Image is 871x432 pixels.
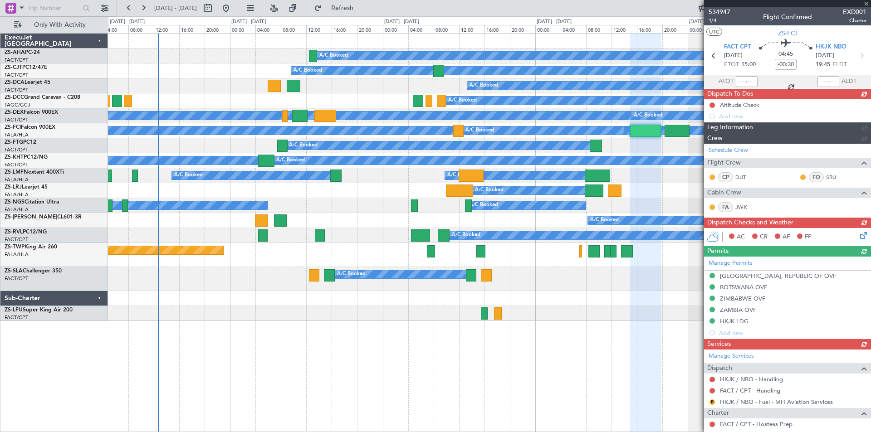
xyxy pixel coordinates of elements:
div: 20:00 [662,25,688,33]
a: ZS-RVLPC12/NG [5,229,47,235]
button: Refresh [310,1,364,15]
div: [DATE] - [DATE] [689,18,724,26]
div: A/C Booked [276,154,305,167]
span: ZS-DCA [5,80,24,85]
div: 00:00 [688,25,713,33]
span: 1/4 [709,17,730,24]
a: ZS-DEXFalcon 900EX [5,110,58,115]
div: 04:00 [255,25,281,33]
span: ZS-FTG [5,140,23,145]
div: 00:00 [230,25,255,33]
a: ZS-AHAPC-24 [5,50,40,55]
div: 20:00 [205,25,230,33]
span: ZS-[PERSON_NAME] [5,214,57,220]
div: A/C Booked [452,228,480,242]
div: 20:00 [357,25,382,33]
a: ZS-LMFNextant 400XTi [5,170,64,175]
span: ATOT [719,77,734,86]
a: FACT/CPT [5,57,28,63]
span: ZS-LMF [5,170,24,175]
div: A/C Booked [319,49,348,63]
a: ZS-DCALearjet 45 [5,80,50,85]
span: ELDT [832,60,847,69]
span: 19:45 [816,60,830,69]
a: ZS-FCIFalcon 900EX [5,125,55,130]
span: [DATE] [724,51,743,60]
div: 16:00 [637,25,662,33]
span: EXD001 [843,7,866,17]
a: FACT/CPT [5,146,28,153]
span: ZS-DCC [5,95,24,100]
span: ZS-TWP [5,244,24,250]
div: 16:00 [179,25,205,33]
span: 04:45 [778,50,793,59]
div: A/C Booked [448,94,477,107]
span: ETOT [724,60,739,69]
input: Trip Number [28,1,80,15]
div: 00:00 [535,25,561,33]
div: A/C Booked [337,267,366,281]
a: ZS-[PERSON_NAME]CL601-3R [5,214,82,220]
a: FACT/CPT [5,236,28,243]
div: [DATE] - [DATE] [231,18,266,26]
span: ALDT [842,77,856,86]
div: Flight Confirmed [763,12,812,22]
a: ZS-LRJLearjet 45 [5,184,48,190]
div: 08:00 [434,25,459,33]
div: 12:00 [612,25,637,33]
span: ZS-FCI [5,125,21,130]
span: FACT CPT [724,43,751,52]
div: A/C Booked [470,79,498,92]
a: ZS-CJTPC12/47E [5,65,47,70]
span: ZS-LFU [5,307,23,313]
a: ZS-SLAChallenger 350 [5,268,62,274]
a: FAGC/GCJ [5,102,30,108]
div: 08:00 [586,25,612,33]
span: ZS-FCI [778,29,797,38]
div: 04:00 [561,25,586,33]
div: [DATE] - [DATE] [537,18,572,26]
span: Only With Activity [24,22,96,28]
div: [DATE] - [DATE] [110,18,145,26]
span: ZS-LRJ [5,184,22,190]
div: A/C Booked [294,64,322,78]
div: 08:00 [128,25,154,33]
a: ZS-KHTPC12/NG [5,155,48,160]
div: A/C Booked [475,184,504,197]
div: 04:00 [103,25,128,33]
span: ZS-NGS [5,199,24,205]
a: FALA/HLA [5,191,29,198]
div: 00:00 [383,25,408,33]
a: FACT/CPT [5,87,28,93]
a: FALA/HLA [5,176,29,183]
a: ZS-LFUSuper King Air 200 [5,307,73,313]
div: 16:00 [332,25,357,33]
div: A/C Booked [590,214,619,227]
a: FACT/CPT [5,116,28,123]
span: ZS-KHT [5,155,24,160]
div: A/C Booked [634,109,662,122]
a: ZS-FTGPC12 [5,140,36,145]
button: Only With Activity [10,18,98,32]
a: ZS-NGSCitation Ultra [5,199,59,205]
div: A/C Booked [447,169,476,182]
div: 12:00 [306,25,332,33]
span: ZS-SLA [5,268,23,274]
span: [DATE] [816,51,834,60]
div: 08:00 [281,25,306,33]
a: FACT/CPT [5,314,28,321]
div: A/C Booked [289,139,318,152]
div: 20:00 [510,25,535,33]
span: ZS-DEX [5,110,24,115]
div: 16:00 [484,25,510,33]
a: ZS-TWPKing Air 260 [5,244,57,250]
span: ZS-RVL [5,229,23,235]
span: Charter [843,17,866,24]
div: 04:00 [408,25,434,33]
div: [DATE] - [DATE] [384,18,419,26]
span: HKJK NBO [816,43,847,52]
div: 12:00 [459,25,484,33]
span: 15:00 [741,60,756,69]
a: FALA/HLA [5,251,29,258]
div: A/C Booked [470,199,498,212]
